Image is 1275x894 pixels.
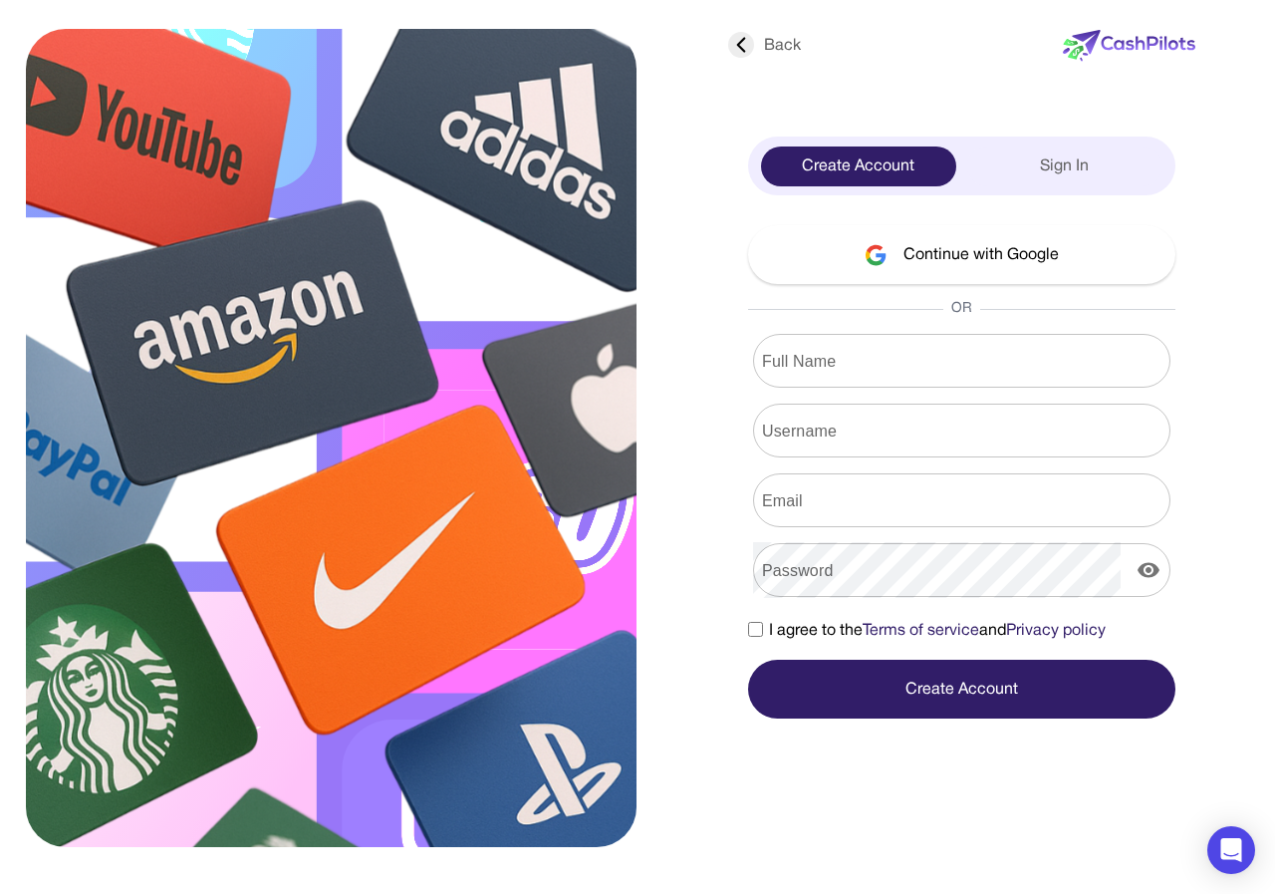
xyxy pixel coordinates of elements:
[748,225,1175,284] button: Continue with Google
[1207,826,1255,874] div: Open Intercom Messenger
[748,622,763,637] input: I agree to theTerms of serviceandPrivacy policy
[1129,550,1168,590] button: display the password
[761,147,956,186] div: Create Account
[769,619,1106,643] span: I agree to the and
[943,299,980,319] span: OR
[1063,30,1195,62] img: new-logo.svg
[865,244,888,266] img: google-logo.svg
[863,624,979,638] a: Terms of service
[967,147,1162,186] div: Sign In
[1006,624,1106,638] a: Privacy policy
[728,34,801,58] div: Back
[26,29,637,847] img: sign-up.svg
[748,660,1175,719] button: Create Account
